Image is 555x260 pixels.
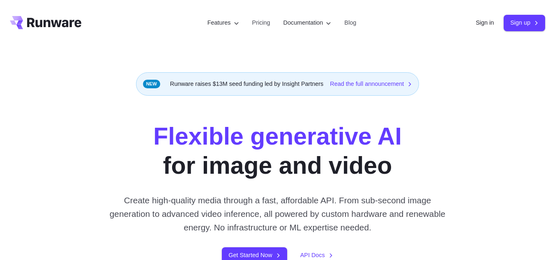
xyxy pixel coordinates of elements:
[252,18,270,28] a: Pricing
[10,16,81,29] a: Go to /
[344,18,356,28] a: Blog
[300,251,333,260] a: API Docs
[476,18,494,28] a: Sign in
[330,79,412,89] a: Read the full announcement
[153,123,402,150] strong: Flexible generative AI
[136,72,419,96] div: Runware raises $13M seed funding led by Insight Partners
[283,18,332,28] label: Documentation
[106,193,449,235] p: Create high-quality media through a fast, affordable API. From sub-second image generation to adv...
[207,18,239,28] label: Features
[504,15,545,31] a: Sign up
[153,122,402,180] h1: for image and video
